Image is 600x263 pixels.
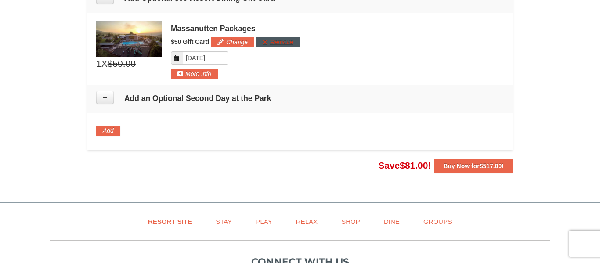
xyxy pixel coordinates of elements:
button: Remove [256,37,300,47]
span: $517.00 [480,162,502,169]
button: Buy Now for$517.00! [434,159,513,173]
span: X [101,57,108,70]
span: 1 [96,57,101,70]
a: Relax [285,212,329,231]
span: $50.00 [108,57,136,70]
span: $81.00 [400,160,428,170]
img: 6619879-1.jpg [96,21,162,57]
button: Add [96,126,120,135]
a: Play [245,212,283,231]
button: Change [211,37,254,47]
strong: Buy Now for ! [443,162,504,169]
button: More Info [171,69,218,79]
h4: Add an Optional Second Day at the Park [96,94,504,103]
span: $50 Gift Card [171,38,209,45]
a: Stay [205,212,243,231]
a: Shop [330,212,371,231]
a: Dine [373,212,411,231]
a: Resort Site [137,212,203,231]
span: Save ! [378,160,431,170]
a: Groups [412,212,463,231]
div: Massanutten Packages [171,24,504,33]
